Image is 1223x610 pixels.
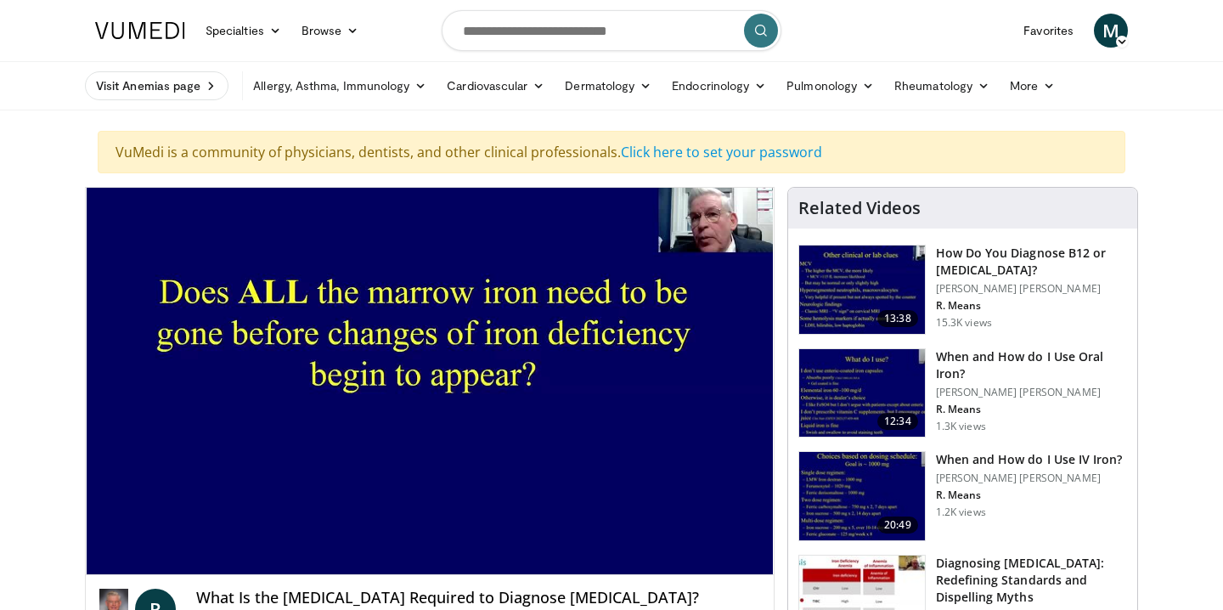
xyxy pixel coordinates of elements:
img: 172d2151-0bab-4046-8dbc-7c25e5ef1d9f.150x105_q85_crop-smart_upscale.jpg [799,246,925,334]
img: VuMedi Logo [95,22,185,39]
a: 20:49 When and How do I Use IV Iron? [PERSON_NAME] [PERSON_NAME] R. Means 1.2K views [798,451,1127,541]
a: M [1094,14,1128,48]
video-js: Video Player [86,188,774,575]
a: Pulmonology [776,69,884,103]
span: 12:34 [877,413,918,430]
p: R. Means [936,489,1123,502]
a: Cardiovascular [437,69,555,103]
a: 12:34 When and How do I Use Oral Iron? [PERSON_NAME] [PERSON_NAME] R. Means 1.3K views [798,348,1127,438]
img: 4e9eeae5-b6a7-41be-a190-5c4e432274eb.150x105_q85_crop-smart_upscale.jpg [799,349,925,438]
img: 210b7036-983c-4937-bd73-ab58786e5846.150x105_q85_crop-smart_upscale.jpg [799,452,925,540]
p: [PERSON_NAME] [PERSON_NAME] [936,282,1127,296]
p: 15.3K views [936,316,992,330]
h3: When and How do I Use Oral Iron? [936,348,1127,382]
a: Specialties [195,14,291,48]
a: Endocrinology [662,69,776,103]
a: Visit Anemias page [85,71,228,100]
p: 1.3K views [936,420,986,433]
a: 13:38 How Do You Diagnose B12 or [MEDICAL_DATA]? [PERSON_NAME] [PERSON_NAME] R. Means 15.3K views [798,245,1127,335]
a: Browse [291,14,369,48]
span: 20:49 [877,517,918,534]
p: 1.2K views [936,506,986,519]
a: Rheumatology [884,69,1000,103]
input: Search topics, interventions [442,10,781,51]
p: R. Means [936,299,1127,313]
p: [PERSON_NAME] [PERSON_NAME] [936,472,1123,485]
a: Allergy, Asthma, Immunology [243,69,437,103]
p: R. Means [936,403,1127,416]
h3: When and How do I Use IV Iron? [936,451,1123,468]
a: Click here to set your password [621,143,822,161]
a: More [1000,69,1065,103]
h3: How Do You Diagnose B12 or [MEDICAL_DATA]? [936,245,1127,279]
h4: Related Videos [798,198,921,218]
div: VuMedi is a community of physicians, dentists, and other clinical professionals. [98,131,1125,173]
h3: Diagnosing [MEDICAL_DATA]: Redefining Standards and Dispelling Myths [936,555,1127,606]
a: Favorites [1013,14,1084,48]
a: Dermatology [555,69,662,103]
p: [PERSON_NAME] [PERSON_NAME] [936,386,1127,399]
span: 13:38 [877,310,918,327]
h4: What Is the [MEDICAL_DATA] Required to Diagnose [MEDICAL_DATA]? [196,589,759,607]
